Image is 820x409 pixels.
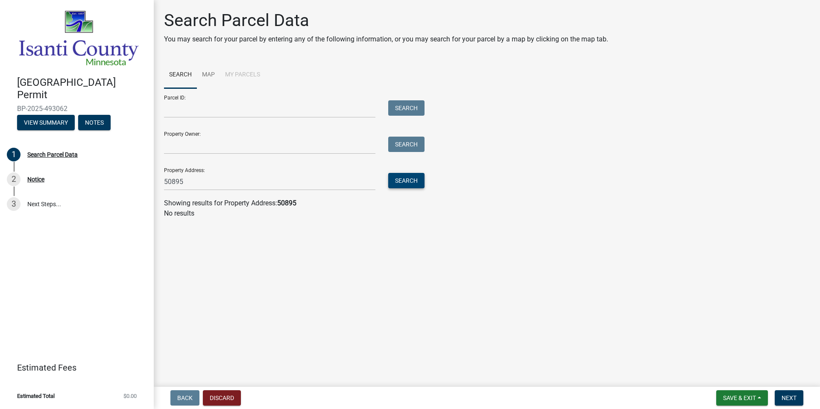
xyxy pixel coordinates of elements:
div: Showing results for Property Address: [164,198,810,208]
strong: 50895 [277,199,296,207]
img: Isanti County, Minnesota [17,9,140,67]
a: Search [164,61,197,89]
span: $0.00 [123,393,137,399]
span: Estimated Total [17,393,55,399]
p: No results [164,208,810,219]
wm-modal-confirm: Notes [78,120,111,126]
p: You may search for your parcel by entering any of the following information, or you may search fo... [164,34,608,44]
span: Back [177,394,193,401]
button: Next [775,390,803,406]
button: Discard [203,390,241,406]
h4: [GEOGRAPHIC_DATA] Permit [17,76,147,101]
div: Notice [27,176,44,182]
h1: Search Parcel Data [164,10,608,31]
button: Search [388,173,425,188]
div: 3 [7,197,20,211]
div: 1 [7,148,20,161]
div: 2 [7,172,20,186]
a: Map [197,61,220,89]
button: Save & Exit [716,390,768,406]
button: Notes [78,115,111,130]
span: Save & Exit [723,394,756,401]
span: Next [782,394,797,401]
button: View Summary [17,115,75,130]
button: Back [170,390,199,406]
button: Search [388,100,425,116]
a: Estimated Fees [7,359,140,376]
wm-modal-confirm: Summary [17,120,75,126]
span: BP-2025-493062 [17,105,137,113]
button: Search [388,137,425,152]
div: Search Parcel Data [27,152,78,158]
